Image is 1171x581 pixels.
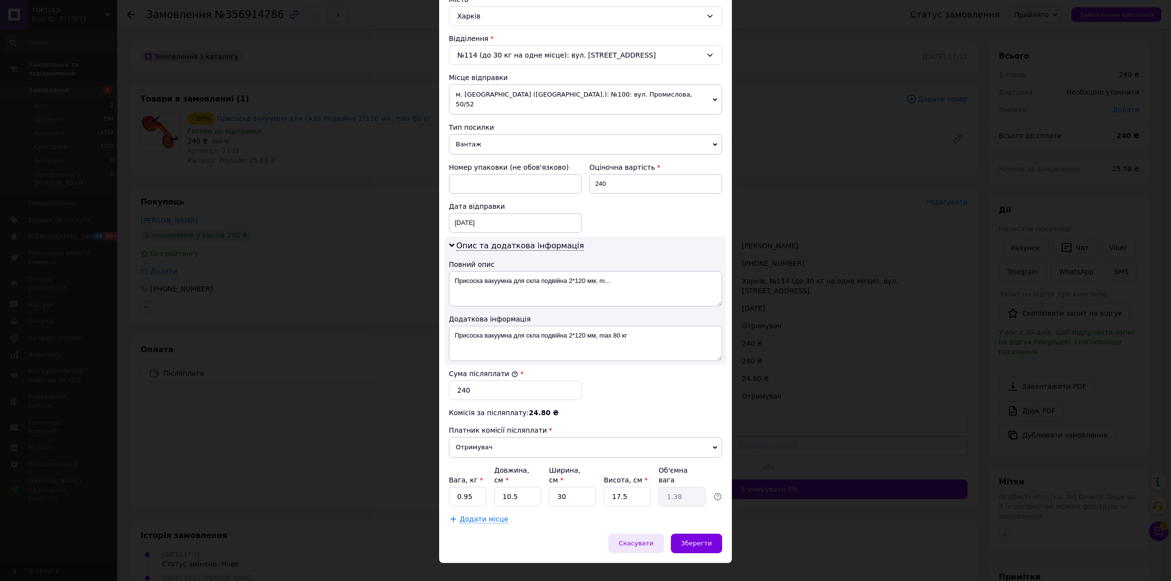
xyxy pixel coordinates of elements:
[549,466,580,484] label: Ширина, см
[449,162,582,172] div: Номер упаковки (не обов'язково)
[449,45,722,65] div: №114 (до 30 кг на одне місце): вул. [STREET_ADDRESS]
[494,466,529,484] label: Довжина, см
[449,426,547,434] span: Платник комісії післяплати
[449,370,518,378] label: Сума післяплати
[449,476,483,484] label: Вага, кг
[449,134,722,155] span: Вантаж
[460,515,508,523] span: Додати місце
[449,34,722,43] div: Відділення
[681,540,712,547] span: Зберегти
[449,408,722,418] div: Комісія за післяплату:
[659,465,706,485] div: Об'ємна вага
[529,409,559,417] span: 24.80 ₴
[456,241,584,251] span: Опис та додаткова інформація
[589,162,722,172] div: Оціночна вартість
[449,84,722,115] span: м. [GEOGRAPHIC_DATA] ([GEOGRAPHIC_DATA].): №100: вул. Промислова, 50/52
[449,271,722,306] textarea: Присоска вакуумна для скла подвійна 2*120 мм, m...
[619,540,653,547] span: Скасувати
[449,437,722,458] span: Отримувач
[449,6,722,26] div: Харків
[449,260,722,269] div: Повний опис
[604,476,647,484] label: Висота, см
[449,326,722,361] textarea: Присоска вакуумна для скла подвійна 2*120 мм, max 80 кг
[449,74,508,81] span: Місце відправки
[449,201,582,211] div: Дата відправки
[449,314,722,324] div: Додаткова інформація
[449,123,494,131] span: Тип посилки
